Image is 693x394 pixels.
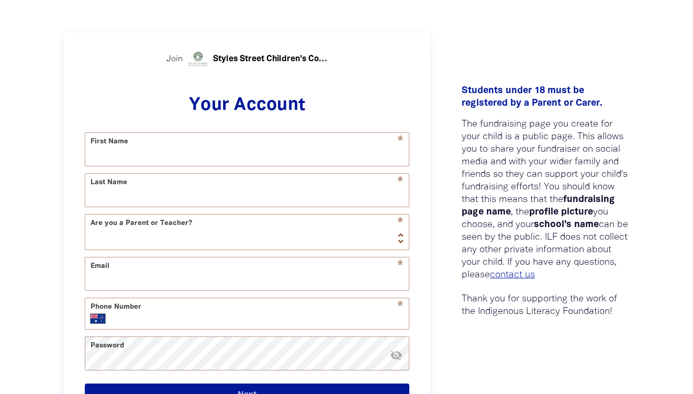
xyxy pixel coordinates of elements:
i: Required [397,301,403,312]
span: Students under 18 must be registered by a Parent or Carer. [462,86,602,107]
b: Styles Street Children’s Community Long Day Care Centre [213,53,328,65]
strong: name [486,208,511,216]
a: contact us [490,271,535,279]
span: Join [166,53,183,65]
p: The fundraising page you ﻿create for your child is a public page. This allows you to share your f... [462,118,629,282]
h3: Your Account [85,95,409,117]
strong: fundraising page [462,195,615,216]
strong: school's name [534,220,599,229]
button: visibility_off [390,349,403,363]
p: Thank you for supporting the work of the Indigenous Literacy Foundation! [462,293,629,318]
i: Hide password [390,349,403,362]
strong: profile picture [529,208,593,216]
